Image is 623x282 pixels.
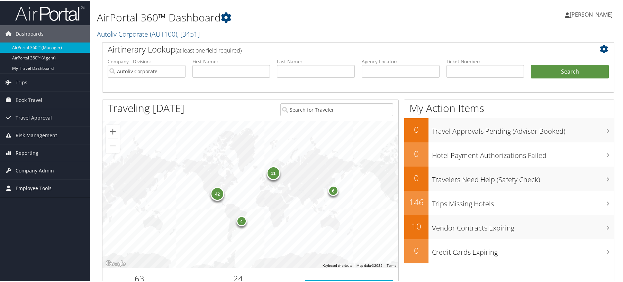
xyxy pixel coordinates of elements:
[432,243,614,256] h3: Credit Cards Expiring
[404,166,614,190] a: 0Travelers Need Help (Safety Check)
[104,258,127,267] img: Google
[404,171,428,183] h2: 0
[404,238,614,263] a: 0Credit Cards Expiring
[106,124,120,138] button: Zoom in
[16,25,44,42] span: Dashboards
[16,126,57,143] span: Risk Management
[175,46,242,54] span: (at least one field required)
[531,64,609,78] button: Search
[97,10,445,24] h1: AirPortal 360™ Dashboard
[16,161,54,179] span: Company Admin
[404,244,428,256] h2: 0
[106,138,120,152] button: Zoom out
[16,109,52,126] span: Travel Approval
[266,165,280,179] div: 11
[192,57,270,64] label: First Name:
[16,73,27,91] span: Trips
[177,29,200,38] span: , [ 3451 ]
[108,57,186,64] label: Company - Division:
[108,100,184,115] h1: Traveling [DATE]
[432,147,614,160] h3: Hotel Payment Authorizations Failed
[404,220,428,232] h2: 10
[277,57,355,64] label: Last Name:
[404,142,614,166] a: 0Hotel Payment Authorizations Failed
[404,100,614,115] h1: My Action Items
[150,29,177,38] span: ( AUT100 )
[16,144,38,161] span: Reporting
[432,171,614,184] h3: Travelers Need Help (Safety Check)
[16,179,52,196] span: Employee Tools
[404,214,614,238] a: 10Vendor Contracts Expiring
[108,43,566,55] h2: Airtinerary Lookup
[356,263,382,267] span: Map data ©2025
[404,117,614,142] a: 0Travel Approvals Pending (Advisor Booked)
[328,185,338,195] div: 6
[97,29,200,38] a: Autoliv Corporate
[404,123,428,135] h2: 0
[387,263,396,267] a: Terms (opens in new tab)
[404,147,428,159] h2: 0
[404,196,428,207] h2: 146
[404,190,614,214] a: 146Trips Missing Hotels
[446,57,524,64] label: Ticket Number:
[432,195,614,208] h3: Trips Missing Hotels
[362,57,440,64] label: Agency Locator:
[210,186,224,200] div: 42
[15,4,84,21] img: airportal-logo.png
[432,219,614,232] h3: Vendor Contracts Expiring
[280,103,393,115] input: Search for Traveler
[570,10,613,18] span: [PERSON_NAME]
[104,258,127,267] a: Open this area in Google Maps (opens a new window)
[565,3,620,24] a: [PERSON_NAME]
[16,91,42,108] span: Book Travel
[432,122,614,135] h3: Travel Approvals Pending (Advisor Booked)
[236,215,246,226] div: 4
[323,263,352,267] button: Keyboard shortcuts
